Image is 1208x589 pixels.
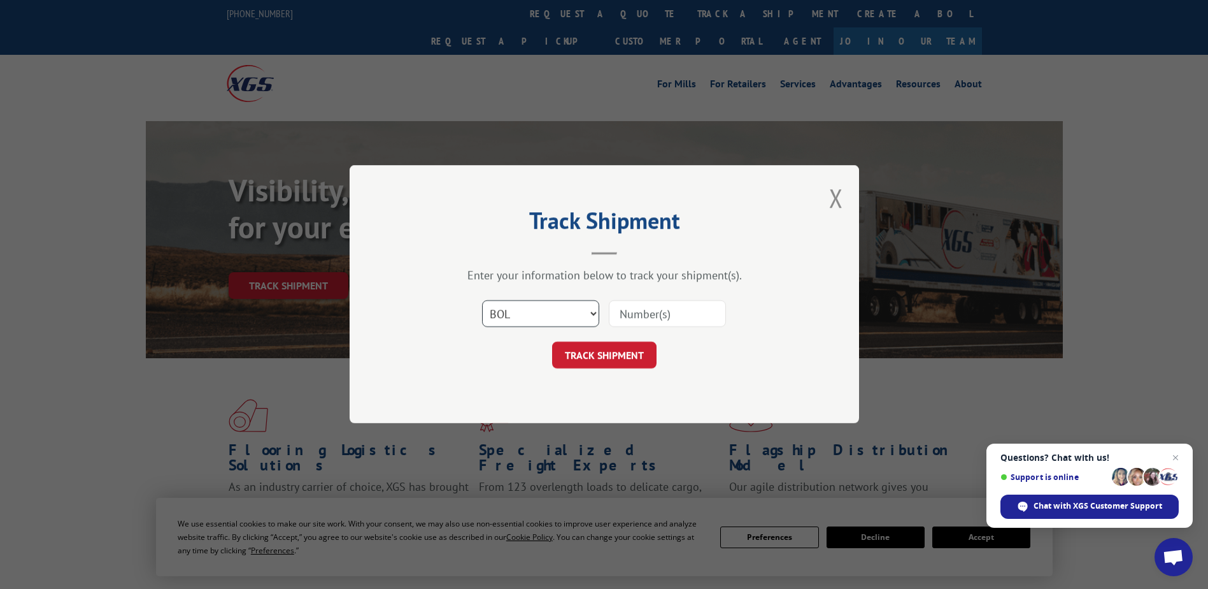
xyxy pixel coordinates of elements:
[1000,453,1179,463] span: Questions? Chat with us!
[552,342,657,369] button: TRACK SHIPMENT
[1000,472,1107,482] span: Support is online
[829,181,843,215] button: Close modal
[1034,500,1162,512] span: Chat with XGS Customer Support
[413,268,795,283] div: Enter your information below to track your shipment(s).
[1155,538,1193,576] a: Open chat
[1000,495,1179,519] span: Chat with XGS Customer Support
[609,301,726,328] input: Number(s)
[413,212,795,236] h2: Track Shipment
